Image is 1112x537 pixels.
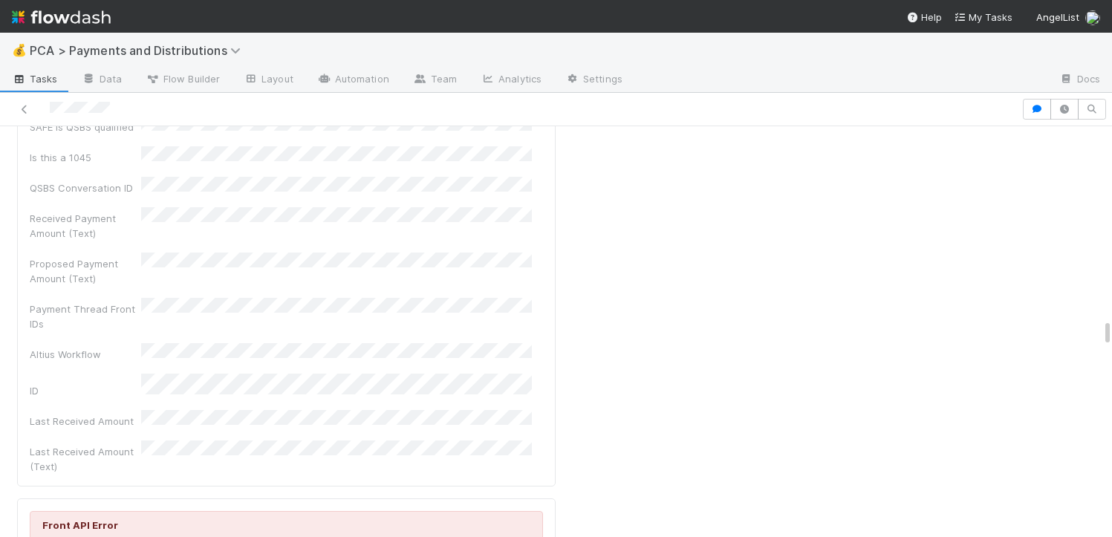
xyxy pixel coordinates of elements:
[305,68,401,92] a: Automation
[30,383,141,398] div: ID
[30,302,141,331] div: Payment Thread Front IDs
[134,68,232,92] a: Flow Builder
[12,44,27,56] span: 💰
[1047,68,1112,92] a: Docs
[12,4,111,30] img: logo-inverted-e16ddd16eac7371096b0.svg
[30,444,141,474] div: Last Received Amount (Text)
[30,256,141,286] div: Proposed Payment Amount (Text)
[1036,11,1079,23] span: AngelList
[30,150,141,165] div: Is this a 1045
[232,68,305,92] a: Layout
[1085,10,1100,25] img: avatar_e7d5656d-bda2-4d83-89d6-b6f9721f96bd.png
[954,11,1012,23] span: My Tasks
[42,519,118,531] strong: Front API Error
[469,68,553,92] a: Analytics
[30,180,141,195] div: QSBS Conversation ID
[70,68,134,92] a: Data
[30,347,141,362] div: Altius Workflow
[906,10,942,25] div: Help
[12,71,58,86] span: Tasks
[30,211,141,241] div: Received Payment Amount (Text)
[30,43,248,58] span: PCA > Payments and Distributions
[401,68,469,92] a: Team
[30,120,141,134] div: SAFE is QSBS qualified
[553,68,634,92] a: Settings
[954,10,1012,25] a: My Tasks
[146,71,220,86] span: Flow Builder
[30,414,141,429] div: Last Received Amount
